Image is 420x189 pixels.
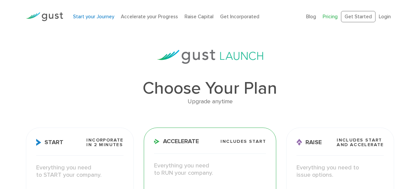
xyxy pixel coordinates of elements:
[323,14,338,20] a: Pricing
[220,139,266,144] span: Includes START
[185,14,213,20] a: Raise Capital
[154,139,160,144] img: Accelerate Icon
[220,14,259,20] a: Get Incorporated
[154,162,266,177] p: Everything you need to RUN your company.
[337,138,384,147] span: Includes START and ACCELERATE
[296,139,302,146] img: Raise Icon
[36,139,63,146] span: Start
[26,12,63,21] img: Gust Logo
[26,80,394,97] h1: Choose Your Plan
[26,97,394,107] div: Upgrade anytime
[154,139,199,144] span: Accelerate
[36,164,124,179] p: Everything you need to START your company.
[121,14,178,20] a: Accelerate your Progress
[86,138,123,147] span: Incorporate in 2 Minutes
[157,50,263,64] img: gust-launch-logos.svg
[306,14,316,20] a: Blog
[341,11,376,23] a: Get Started
[379,14,391,20] a: Login
[73,14,114,20] a: Start your Journey
[296,164,384,179] p: Everything you need to issue options.
[36,139,41,146] img: Start Icon X2
[296,139,322,146] span: Raise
